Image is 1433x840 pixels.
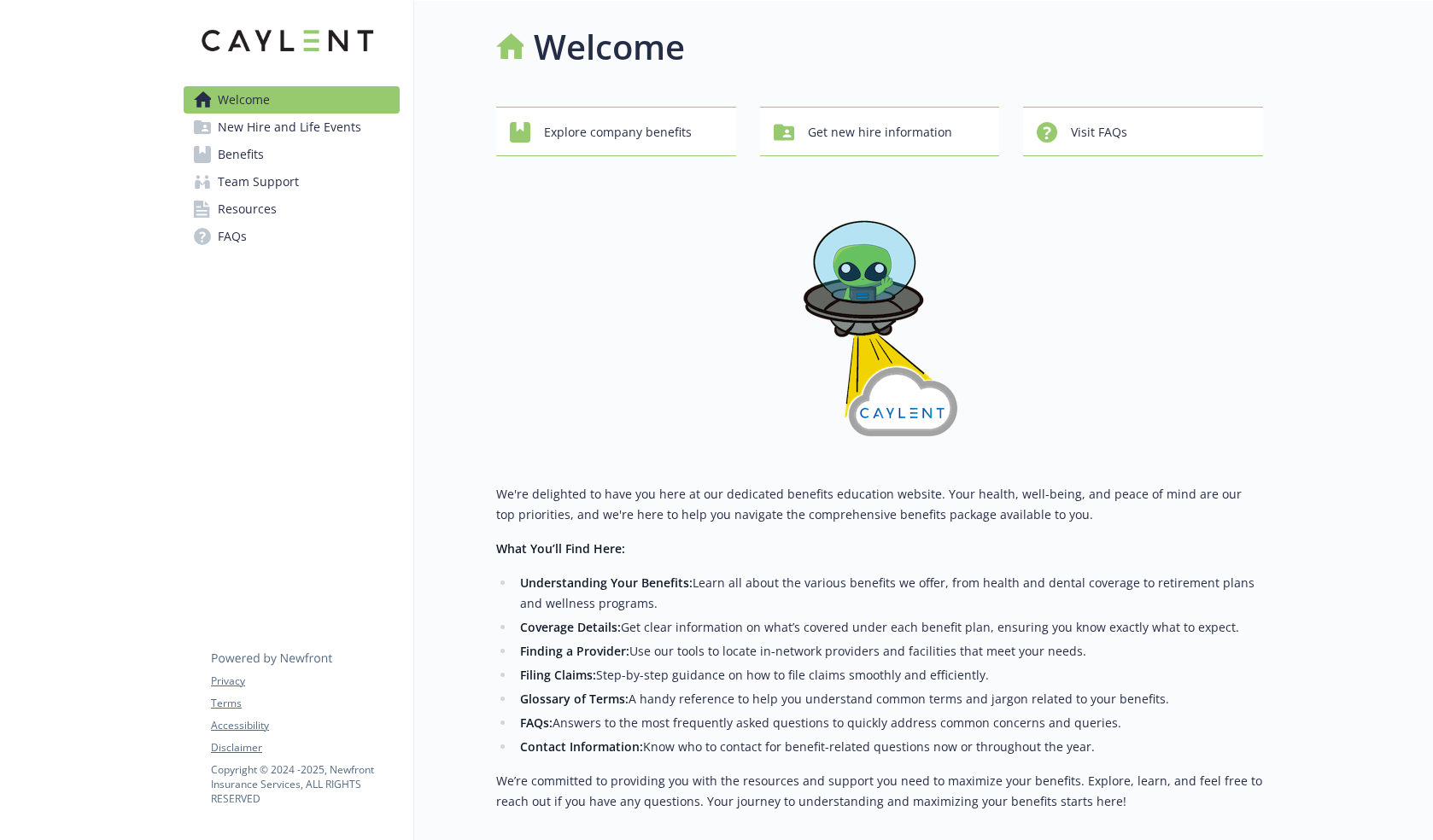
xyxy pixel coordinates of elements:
[534,21,685,73] h1: Welcome
[515,641,1263,662] li: Use our tools to locate in-network providers and facilities that meet your needs.
[211,740,399,755] a: Disclaimer
[218,86,270,114] span: Welcome
[211,762,399,806] p: Copyright © 2024 - 2025 , Newfront Insurance Services, ALL RIGHTS RESERVED
[184,223,400,250] a: FAQs
[184,86,400,114] a: Welcome
[496,771,1263,812] p: We’re committed to providing you with the resources and support you need to maximize your benefit...
[520,715,553,731] strong: FAQs:
[520,643,629,659] strong: Finding a Provider:
[520,667,596,683] strong: Filing Claims:
[520,738,643,755] strong: Contact Information:
[496,540,625,557] strong: What You’ll Find Here:
[184,195,400,223] a: Resources
[520,691,629,707] strong: Glossary of Terms:
[211,674,399,689] a: Privacy
[544,116,692,149] span: Explore company benefits
[520,575,693,591] strong: Understanding Your Benefits:
[515,573,1263,614] li: Learn all about the various benefits we offer, from health and dental coverage to retirement plan...
[760,107,1000,156] button: Get new hire information
[184,141,400,168] a: Benefits
[218,195,277,223] span: Resources
[218,168,299,195] span: Team Support
[218,114,361,141] span: New Hire and Life Events
[777,184,982,457] img: overview page banner
[808,116,952,149] span: Get new hire information
[515,665,1263,685] li: Step-by-step guidance on how to file claims smoothly and efficiently.
[515,689,1263,709] li: A handy reference to help you understand common terms and jargon related to your benefits.
[515,617,1263,638] li: Get clear information on what’s covered under each benefit plan, ensuring you know exactly what t...
[515,713,1263,733] li: Answers to the most frequently asked questions to quickly address common concerns and queries.
[184,114,400,141] a: New Hire and Life Events
[515,737,1263,757] li: Know who to contact for benefit-related questions now or throughout the year.
[496,107,736,156] button: Explore company benefits
[1023,107,1263,156] button: Visit FAQs
[218,141,264,168] span: Benefits
[218,223,247,250] span: FAQs
[184,168,400,195] a: Team Support
[520,619,621,635] strong: Coverage Details:
[1071,116,1127,149] span: Visit FAQs
[211,718,399,733] a: Accessibility
[496,484,1263,525] p: We're delighted to have you here at our dedicated benefits education website. Your health, well-b...
[211,696,399,711] a: Terms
